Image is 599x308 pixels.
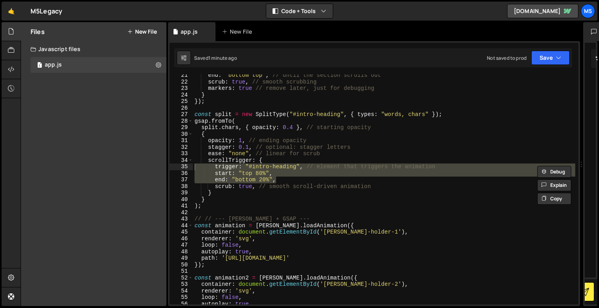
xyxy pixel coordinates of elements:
[170,118,193,125] div: 28
[170,262,193,268] div: 50
[170,131,193,138] div: 30
[170,177,193,183] div: 37
[170,92,193,99] div: 24
[170,98,193,105] div: 25
[170,137,193,144] div: 31
[170,150,193,157] div: 33
[170,79,193,86] div: 22
[537,166,571,178] button: Debug
[170,229,193,236] div: 45
[21,41,166,57] div: Javascript files
[170,255,193,262] div: 49
[170,275,193,281] div: 52
[170,301,193,308] div: 56
[37,63,42,69] span: 1
[2,2,21,21] a: 🤙
[531,51,570,65] button: Save
[170,111,193,118] div: 27
[170,268,193,275] div: 51
[170,72,193,79] div: 21
[170,249,193,255] div: 48
[537,193,571,205] button: Copy
[31,57,166,73] div: 17055/46915.js
[170,164,193,170] div: 35
[170,216,193,222] div: 43
[31,6,62,16] div: M5Legacy
[266,4,333,18] button: Code + Tools
[170,288,193,295] div: 54
[170,242,193,249] div: 47
[507,4,578,18] a: [DOMAIN_NAME]
[170,236,193,242] div: 46
[170,144,193,151] div: 32
[170,190,193,196] div: 39
[170,209,193,216] div: 42
[194,55,237,61] div: Saved
[170,222,193,229] div: 44
[170,85,193,92] div: 23
[170,294,193,301] div: 55
[45,61,62,68] div: app.js
[127,29,157,35] button: New File
[208,55,237,61] div: 1 minute ago
[581,4,595,18] a: M5
[222,28,255,36] div: New File
[537,179,571,191] button: Explain
[487,55,527,61] div: Not saved to prod
[170,170,193,177] div: 36
[170,203,193,209] div: 41
[170,124,193,131] div: 29
[170,105,193,112] div: 26
[170,196,193,203] div: 40
[170,183,193,190] div: 38
[31,27,45,36] h2: Files
[170,281,193,288] div: 53
[170,157,193,164] div: 34
[181,28,198,36] div: app.js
